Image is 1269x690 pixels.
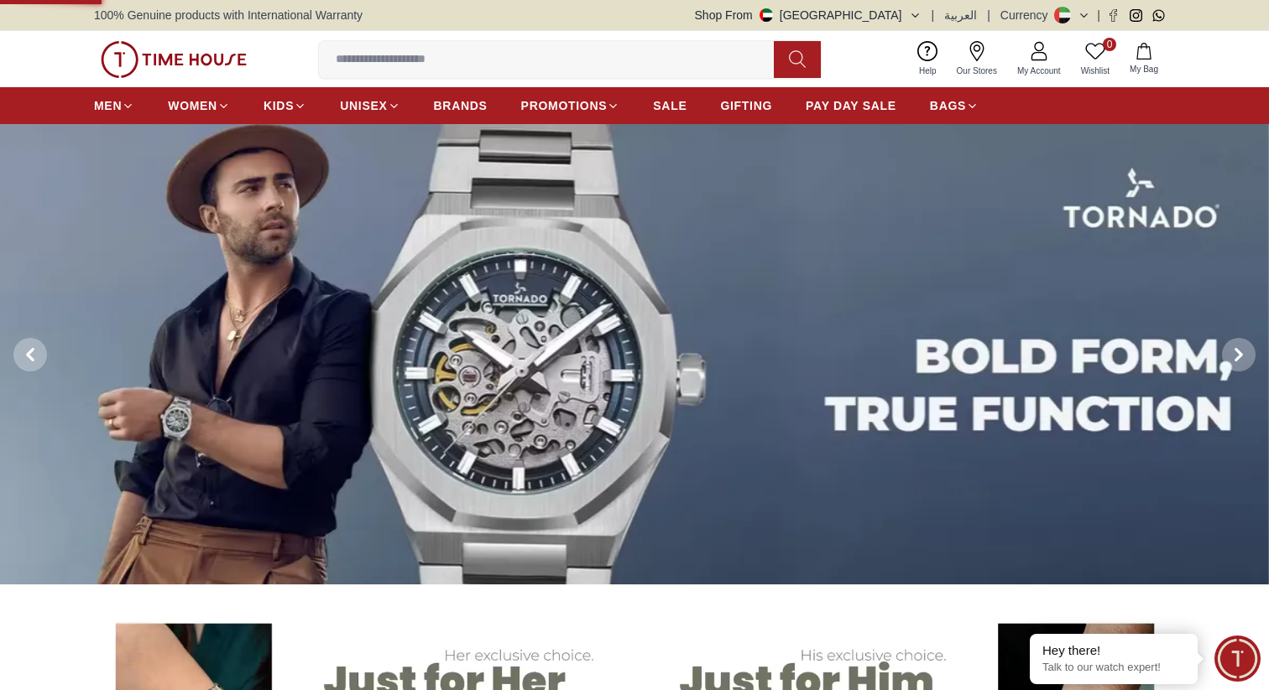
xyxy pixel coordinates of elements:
span: | [932,7,935,23]
a: Help [909,38,947,80]
span: My Bag [1123,63,1165,75]
span: 100% Genuine products with International Warranty [94,7,363,23]
span: | [1097,7,1100,23]
a: PAY DAY SALE [806,91,896,121]
a: SALE [653,91,687,121]
span: WOMEN [168,97,217,114]
a: Our Stores [947,38,1007,80]
span: SALE [653,97,687,114]
a: WOMEN [168,91,230,121]
span: My Account [1010,65,1068,77]
a: Whatsapp [1152,9,1165,22]
p: Talk to our watch expert! [1042,661,1185,675]
span: KIDS [264,97,294,114]
a: BAGS [930,91,979,121]
a: UNISEX [340,91,399,121]
div: Hey there! [1042,642,1185,659]
a: MEN [94,91,134,121]
span: BRANDS [434,97,488,114]
button: My Bag [1120,39,1168,79]
span: UNISEX [340,97,387,114]
span: Help [912,65,943,77]
span: Our Stores [950,65,1004,77]
div: Chat Widget [1214,636,1261,682]
a: 0Wishlist [1071,38,1120,80]
div: Currency [1000,7,1055,23]
a: Facebook [1107,9,1120,22]
span: PROMOTIONS [521,97,608,114]
span: MEN [94,97,122,114]
span: GIFTING [720,97,772,114]
img: United Arab Emirates [760,8,773,22]
button: Shop From[GEOGRAPHIC_DATA] [695,7,922,23]
span: PAY DAY SALE [806,97,896,114]
a: GIFTING [720,91,772,121]
img: ... [101,41,247,78]
span: BAGS [930,97,966,114]
span: 0 [1103,38,1116,51]
a: Instagram [1130,9,1142,22]
span: | [987,7,990,23]
span: Wishlist [1074,65,1116,77]
a: BRANDS [434,91,488,121]
button: العربية [944,7,977,23]
a: KIDS [264,91,306,121]
a: PROMOTIONS [521,91,620,121]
